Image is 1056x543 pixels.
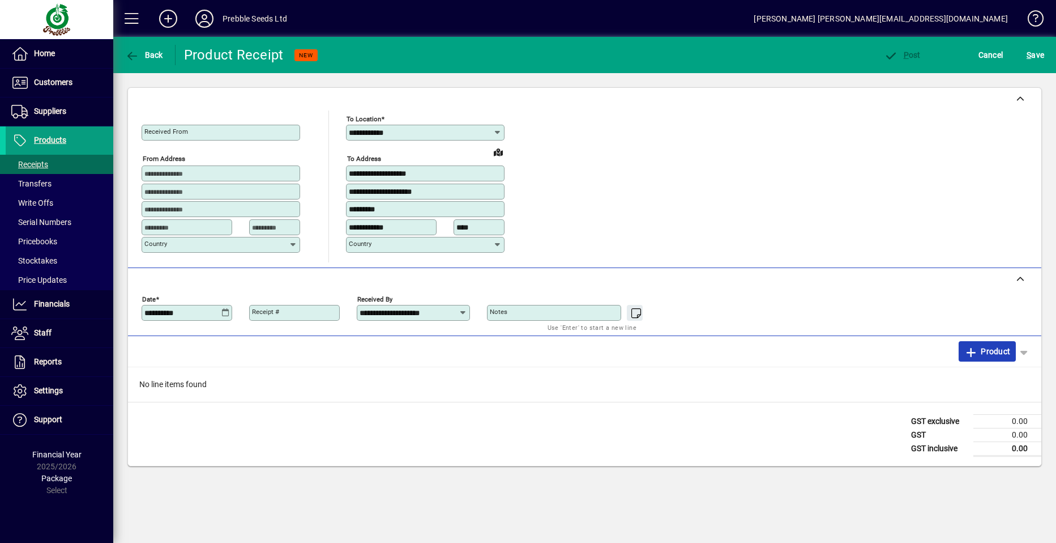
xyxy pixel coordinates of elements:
[252,308,279,316] mat-label: Receipt #
[144,240,167,248] mat-label: Country
[34,135,66,145] span: Products
[6,348,113,376] a: Reports
[11,237,57,246] span: Pricebooks
[973,428,1041,442] td: 0.00
[128,367,1041,402] div: No line items found
[142,295,156,303] mat-label: Date
[11,256,57,265] span: Stocktakes
[6,251,113,270] a: Stocktakes
[299,52,313,59] span: NEW
[347,115,381,123] mat-label: To location
[34,107,66,116] span: Suppliers
[6,290,113,319] a: Financials
[6,155,113,174] a: Receipts
[41,474,72,483] span: Package
[34,386,63,395] span: Settings
[6,97,113,126] a: Suppliers
[548,321,636,334] mat-hint: Use 'Enter' to start a new line
[905,442,973,456] td: GST inclusive
[144,128,188,135] mat-label: Received From
[11,179,52,188] span: Transfers
[223,10,287,28] div: Prebble Seeds Ltd
[6,193,113,213] a: Write Offs
[349,240,371,248] mat-label: Country
[6,40,113,68] a: Home
[32,450,82,459] span: Financial Year
[973,442,1041,456] td: 0.00
[34,328,52,337] span: Staff
[881,45,924,65] button: Post
[973,414,1041,428] td: 0.00
[1027,50,1031,60] span: S
[6,174,113,193] a: Transfers
[1024,45,1047,65] button: Save
[186,9,223,29] button: Profile
[122,45,166,65] button: Back
[1027,46,1044,64] span: ave
[34,299,70,308] span: Financials
[150,9,186,29] button: Add
[11,218,71,227] span: Serial Numbers
[754,10,1008,28] div: [PERSON_NAME] [PERSON_NAME][EMAIL_ADDRESS][DOMAIN_NAME]
[884,50,921,60] span: ost
[6,270,113,290] a: Price Updates
[6,377,113,405] a: Settings
[184,46,284,64] div: Product Receipt
[964,342,1010,360] span: Product
[6,69,113,97] a: Customers
[6,319,113,347] a: Staff
[6,213,113,232] a: Serial Numbers
[34,49,55,58] span: Home
[34,78,72,87] span: Customers
[11,275,67,285] span: Price Updates
[490,308,507,316] mat-label: Notes
[113,45,176,65] app-page-header-button: Back
[905,414,973,428] td: GST exclusive
[1019,2,1042,39] a: Knowledge Base
[978,46,1003,64] span: Cancel
[34,415,62,424] span: Support
[905,428,973,442] td: GST
[959,341,1016,362] button: Product
[11,198,53,207] span: Write Offs
[11,160,48,169] span: Receipts
[6,406,113,434] a: Support
[125,50,163,60] span: Back
[904,50,909,60] span: P
[489,143,507,161] a: View on map
[976,45,1006,65] button: Cancel
[357,295,392,303] mat-label: Received by
[6,232,113,251] a: Pricebooks
[34,357,62,366] span: Reports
